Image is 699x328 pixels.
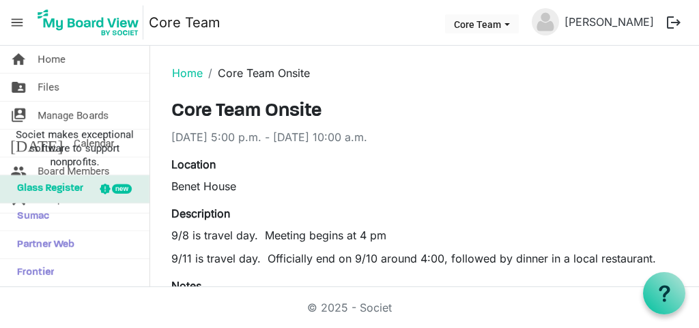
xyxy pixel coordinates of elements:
[559,8,659,35] a: [PERSON_NAME]
[10,74,27,101] span: folder_shared
[10,46,27,73] span: home
[33,5,149,40] a: My Board View Logo
[38,46,66,73] span: Home
[171,205,230,222] label: Description
[171,129,678,145] div: [DATE] 5:00 p.m. - [DATE] 10:00 a.m.
[149,9,220,36] a: Core Team
[171,250,678,267] p: 9/11 is travel day. Officially end on 9/10 around 4:00, followed by dinner in a local restaurant.
[171,100,678,123] h3: Core Team Onsite
[171,178,678,194] div: Benet House
[10,175,83,203] span: Glass Register
[38,102,109,129] span: Manage Boards
[4,10,30,35] span: menu
[6,128,143,168] span: Societ makes exceptional software to support nonprofits.
[10,102,27,129] span: switch_account
[171,227,678,243] p: 9/8 is travel day. Meeting begins at 4 pm
[10,203,49,230] span: Sumac
[307,301,392,314] a: © 2025 - Societ
[171,278,201,294] label: Notes
[10,259,54,286] span: Frontier
[445,14,519,33] button: Core Team dropdownbutton
[38,74,59,101] span: Files
[172,66,203,80] a: Home
[659,8,688,37] button: logout
[203,65,310,81] li: Core Team Onsite
[532,8,559,35] img: no-profile-picture.svg
[10,231,74,258] span: Partner Web
[171,156,216,173] label: Location
[112,184,132,194] div: new
[33,5,143,40] img: My Board View Logo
